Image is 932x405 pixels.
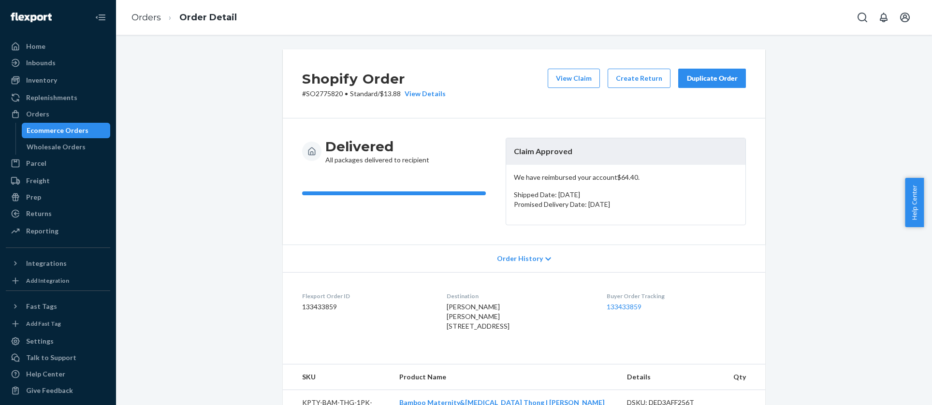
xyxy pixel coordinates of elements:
[26,109,49,119] div: Orders
[726,364,765,390] th: Qty
[302,69,446,89] h2: Shopify Order
[6,350,110,365] button: Talk to Support
[26,159,46,168] div: Parcel
[26,42,45,51] div: Home
[6,256,110,271] button: Integrations
[607,303,641,311] a: 133433859
[6,156,110,171] a: Parcel
[6,383,110,398] button: Give Feedback
[6,106,110,122] a: Orders
[6,189,110,205] a: Prep
[350,89,378,98] span: Standard
[6,90,110,105] a: Replenishments
[6,223,110,239] a: Reporting
[895,8,915,27] button: Open account menu
[619,364,726,390] th: Details
[497,254,543,263] span: Order History
[874,8,893,27] button: Open notifications
[548,69,600,88] button: View Claim
[608,69,670,88] button: Create Return
[514,190,738,200] p: Shipped Date: [DATE]
[26,259,67,268] div: Integrations
[26,353,76,362] div: Talk to Support
[401,89,446,99] button: View Details
[506,138,745,165] header: Claim Approved
[6,173,110,188] a: Freight
[22,139,111,155] a: Wholesale Orders
[26,58,56,68] div: Inbounds
[26,226,58,236] div: Reporting
[6,333,110,349] a: Settings
[6,299,110,314] button: Fast Tags
[6,72,110,88] a: Inventory
[6,275,110,287] a: Add Integration
[26,192,41,202] div: Prep
[26,302,57,311] div: Fast Tags
[6,55,110,71] a: Inbounds
[302,302,431,312] dd: 133433859
[26,319,61,328] div: Add Fast Tag
[6,206,110,221] a: Returns
[26,209,52,218] div: Returns
[514,173,738,182] p: We have reimbursed your account $64.40 .
[26,75,57,85] div: Inventory
[853,8,872,27] button: Open Search Box
[27,142,86,152] div: Wholesale Orders
[11,13,52,22] img: Flexport logo
[6,366,110,382] a: Help Center
[26,276,69,285] div: Add Integration
[22,123,111,138] a: Ecommerce Orders
[302,89,446,99] p: # SO2775820 / $13.88
[6,39,110,54] a: Home
[447,303,510,330] span: [PERSON_NAME] [PERSON_NAME] [STREET_ADDRESS]
[26,369,65,379] div: Help Center
[6,318,110,330] a: Add Fast Tag
[179,12,237,23] a: Order Detail
[131,12,161,23] a: Orders
[325,138,429,165] div: All packages delivered to recipient
[345,89,348,98] span: •
[392,364,619,390] th: Product Name
[27,126,88,135] div: Ecommerce Orders
[26,176,50,186] div: Freight
[26,336,54,346] div: Settings
[447,292,591,300] dt: Destination
[686,73,738,83] div: Duplicate Order
[678,69,746,88] button: Duplicate Order
[514,200,738,209] p: Promised Delivery Date: [DATE]
[607,292,746,300] dt: Buyer Order Tracking
[124,3,245,32] ol: breadcrumbs
[26,386,73,395] div: Give Feedback
[302,292,431,300] dt: Flexport Order ID
[751,129,932,405] iframe: Find more information here
[283,364,392,390] th: SKU
[325,138,429,155] h3: Delivered
[26,93,77,102] div: Replenishments
[91,8,110,27] button: Close Navigation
